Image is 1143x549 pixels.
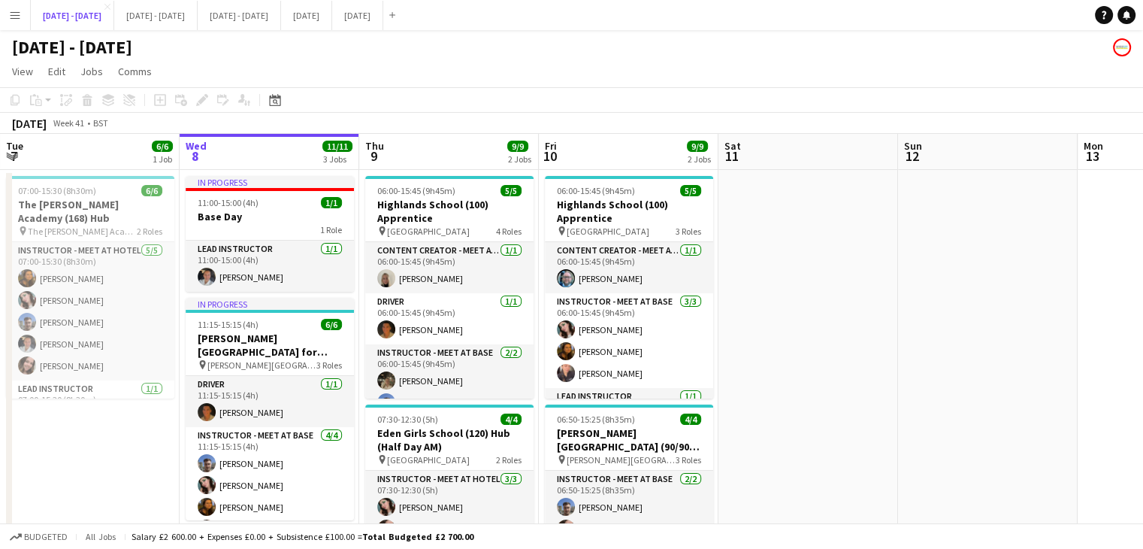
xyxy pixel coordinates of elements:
a: Comms [112,62,158,81]
h3: Base Day [186,210,354,223]
span: 6/6 [141,185,162,196]
span: 9/9 [507,141,528,152]
app-card-role: Instructor - Meet at Base2/206:50-15:25 (8h35m)[PERSON_NAME][PERSON_NAME] [545,471,713,544]
span: Jobs [80,65,103,78]
span: Tue [6,139,23,153]
span: Sat [724,139,741,153]
span: 1/1 [321,197,342,208]
h1: [DATE] - [DATE] [12,36,132,59]
h3: [PERSON_NAME][GEOGRAPHIC_DATA] for Boys (170) Hub (Half Day PM) [186,332,354,359]
span: 9 [363,147,384,165]
div: In progress [186,176,354,188]
span: 12 [902,147,922,165]
button: [DATE] [281,1,332,30]
span: All jobs [83,531,119,542]
span: Comms [118,65,152,78]
span: 10 [543,147,557,165]
span: 11:15-15:15 (4h) [198,319,259,330]
app-job-card: In progress11:00-15:00 (4h)1/1Base Day1 RoleLead Instructor1/111:00-15:00 (4h)[PERSON_NAME] [186,176,354,292]
span: View [12,65,33,78]
div: 2 Jobs [688,153,711,165]
button: [DATE] - [DATE] [198,1,281,30]
h3: [PERSON_NAME][GEOGRAPHIC_DATA] (90/90) Time Attack (Split Day) [545,426,713,453]
span: 5/5 [680,185,701,196]
span: [GEOGRAPHIC_DATA] [567,226,649,237]
span: 06:00-15:45 (9h45m) [377,185,455,196]
app-card-role: Instructor - Meet at Base4/411:15-15:15 (4h)[PERSON_NAME][PERSON_NAME][PERSON_NAME] [186,427,354,544]
span: Fri [545,139,557,153]
span: Week 41 [50,117,87,129]
app-card-role: Lead Instructor1/1 [545,388,713,439]
span: 4 Roles [496,226,522,237]
app-card-role: Lead Instructor1/107:00-15:30 (8h30m) [6,381,174,432]
button: Budgeted [8,529,70,545]
span: 06:50-15:25 (8h35m) [557,414,635,425]
div: 3 Jobs [323,153,352,165]
button: [DATE] [332,1,383,30]
span: 5/5 [500,185,522,196]
div: Salary £2 600.00 + Expenses £0.00 + Subsistence £100.00 = [132,531,473,542]
app-card-role: Instructor - Meet at Base2/206:00-15:45 (9h45m)[PERSON_NAME][PERSON_NAME] [365,344,534,417]
span: 2 Roles [137,226,162,237]
app-card-role: Lead Instructor1/111:00-15:00 (4h)[PERSON_NAME] [186,241,354,292]
span: [GEOGRAPHIC_DATA] [387,226,470,237]
div: BST [93,117,108,129]
span: 2 Roles [496,454,522,466]
span: 13 [1081,147,1103,165]
app-card-role: Content Creator - Meet at Base1/106:00-15:45 (9h45m)[PERSON_NAME] [545,242,713,293]
span: [GEOGRAPHIC_DATA] [387,454,470,466]
h3: The [PERSON_NAME] Academy (168) Hub [6,198,174,225]
h3: Eden Girls School (120) Hub (Half Day AM) [365,426,534,453]
span: Mon [1084,139,1103,153]
button: [DATE] - [DATE] [114,1,198,30]
app-job-card: 06:00-15:45 (9h45m)5/5Highlands School (100) Apprentice [GEOGRAPHIC_DATA]3 RolesContent Creator -... [545,176,713,399]
app-user-avatar: Programmes & Operations [1113,38,1131,56]
span: 11:00-15:00 (4h) [198,197,259,208]
span: 7 [4,147,23,165]
div: [DATE] [12,116,47,131]
span: 06:00-15:45 (9h45m) [557,185,635,196]
span: 4/4 [680,414,701,425]
h3: Highlands School (100) Apprentice [365,198,534,225]
div: 1 Job [153,153,172,165]
app-job-card: In progress11:15-15:15 (4h)6/6[PERSON_NAME][GEOGRAPHIC_DATA] for Boys (170) Hub (Half Day PM) [PE... [186,298,354,520]
span: [PERSON_NAME][GEOGRAPHIC_DATA] for Boys [207,359,316,371]
span: 1 Role [320,224,342,235]
span: Total Budgeted £2 700.00 [362,531,473,542]
div: 2 Jobs [508,153,531,165]
app-card-role: Driver1/106:00-15:45 (9h45m)[PERSON_NAME] [365,293,534,344]
button: [DATE] - [DATE] [31,1,114,30]
span: 3 Roles [316,359,342,371]
a: View [6,62,39,81]
span: 9/9 [687,141,708,152]
span: 07:30-12:30 (5h) [377,414,438,425]
span: Thu [365,139,384,153]
a: Jobs [74,62,109,81]
span: 07:00-15:30 (8h30m) [18,185,96,196]
app-card-role: Instructor - Meet at Base3/306:00-15:45 (9h45m)[PERSON_NAME][PERSON_NAME][PERSON_NAME] [545,293,713,388]
app-job-card: 06:00-15:45 (9h45m)5/5Highlands School (100) Apprentice [GEOGRAPHIC_DATA]4 RolesContent Creator -... [365,176,534,399]
span: [PERSON_NAME][GEOGRAPHIC_DATA] [567,454,676,466]
span: Budgeted [24,532,68,542]
span: 6/6 [321,319,342,330]
span: 3 Roles [676,454,701,466]
h3: Highlands School (100) Apprentice [545,198,713,225]
a: Edit [42,62,71,81]
span: 6/6 [152,141,173,152]
app-card-role: Driver1/111:15-15:15 (4h)[PERSON_NAME] [186,376,354,427]
div: In progress [186,298,354,310]
app-job-card: 07:00-15:30 (8h30m)6/6The [PERSON_NAME] Academy (168) Hub The [PERSON_NAME] Academy2 RolesInstruc... [6,176,174,399]
span: 11/11 [322,141,352,152]
app-card-role: Instructor - Meet at Hotel5/507:00-15:30 (8h30m)[PERSON_NAME][PERSON_NAME][PERSON_NAME][PERSON_NA... [6,242,174,381]
app-card-role: Content Creator - Meet at Base1/106:00-15:45 (9h45m)[PERSON_NAME] [365,242,534,293]
span: The [PERSON_NAME] Academy [28,226,137,237]
span: 3 Roles [676,226,701,237]
span: 11 [722,147,741,165]
span: 4/4 [500,414,522,425]
span: Edit [48,65,65,78]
